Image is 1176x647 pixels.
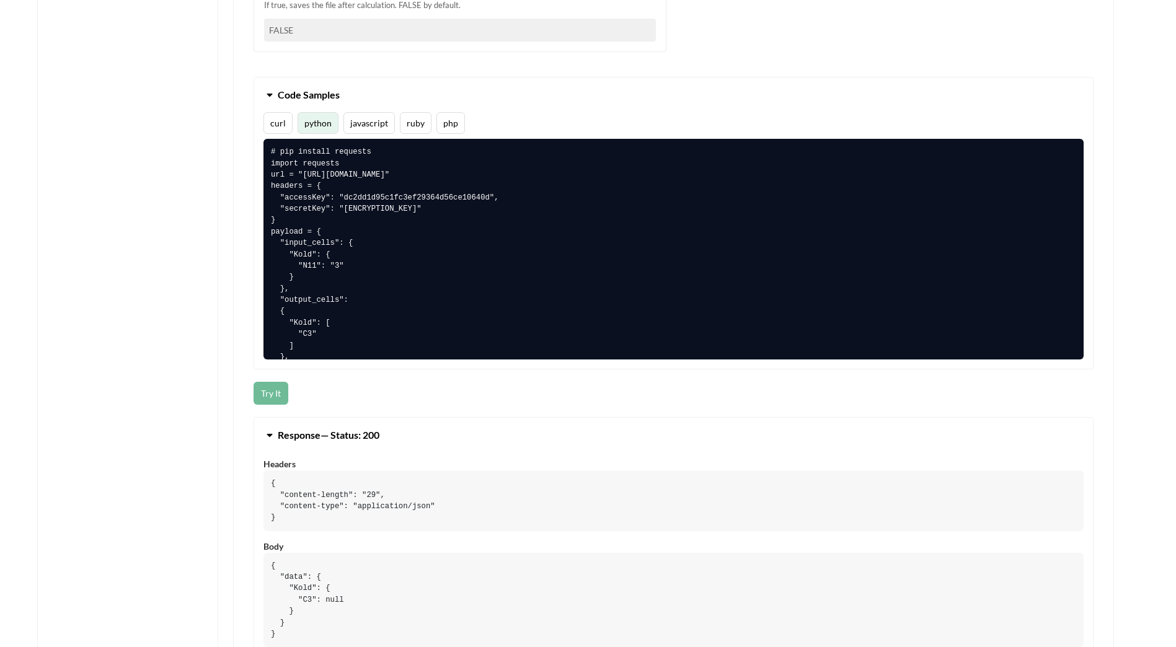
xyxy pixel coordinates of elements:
div: Body [263,540,1084,553]
button: ruby [400,112,431,134]
button: Code Samples [254,77,1093,112]
pre: # pip install requests import requests url = "[URL][DOMAIN_NAME]" headers = { "accessKey": "dc2dd... [263,139,1084,359]
button: Try It [254,382,288,405]
div: Headers [263,457,1084,470]
button: php [436,112,465,134]
span: Response — Status: 200 [278,429,379,441]
button: Response— Status: 200 [254,418,1093,452]
pre: { "content-length": "29", "content-type": "application/json" } [263,470,1084,531]
button: javascript [343,112,395,134]
span: Code Samples [278,89,340,100]
button: curl [263,112,293,134]
button: python [298,112,338,134]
